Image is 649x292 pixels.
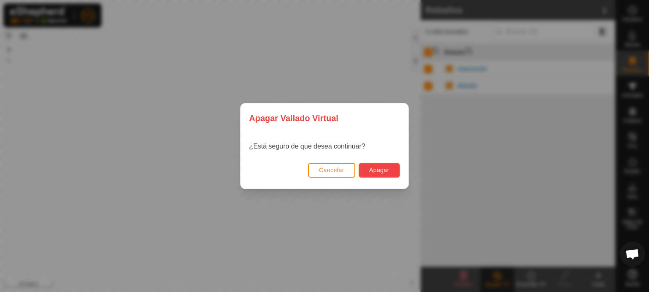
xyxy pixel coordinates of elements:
[249,143,365,150] font: ¿Está seguro de que desea continuar?
[319,167,344,173] font: Cancelar
[308,163,355,178] button: Cancelar
[249,114,338,123] font: Apagar Vallado Virtual
[620,241,645,267] div: Chat abierto
[359,163,400,178] button: Apagar
[369,167,389,173] font: Apagar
